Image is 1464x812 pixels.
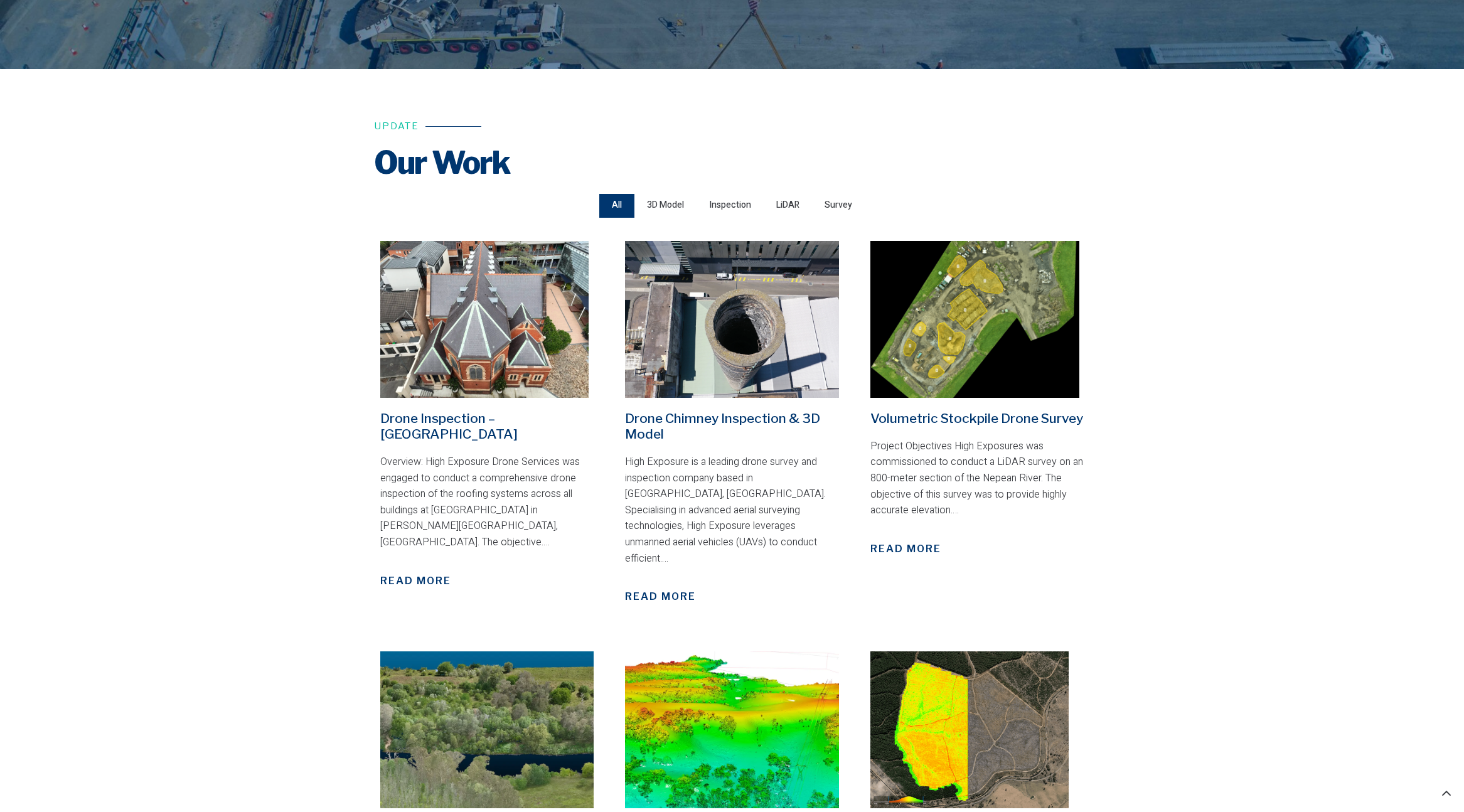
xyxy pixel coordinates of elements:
span: Inspection [709,197,751,214]
img: drone-stockpile-survey [870,241,1080,398]
h2: Our Work [374,144,1091,181]
p: High Exposure is a leading drone survey and inspection company based in [GEOGRAPHIC_DATA], [GEOGR... [625,454,839,567]
a: Volumetric Stockpile Drone Survey [870,410,1083,426]
span: 3D Model [647,197,684,214]
a: Drone Chimney Inspection & 3D Model [625,410,820,442]
a: Drone Inspection – [GEOGRAPHIC_DATA] [380,410,518,442]
a: Read More [625,589,696,604]
a: Read More [380,574,451,589]
span: All [612,197,622,214]
h6: Update [374,122,419,131]
span: LiDAR [776,197,799,214]
p: Overview: High Exposure Drone Services was engaged to conduct a comprehensive drone inspection of... [380,454,594,551]
a: Read More [870,542,941,557]
span: Survey [825,197,852,214]
p: Project Objectives High Exposures was commissioned to conduct a LiDAR survey on an 800-meter sect... [870,439,1084,519]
